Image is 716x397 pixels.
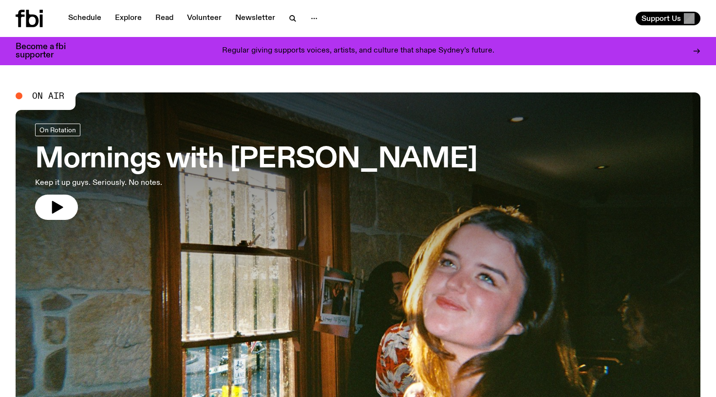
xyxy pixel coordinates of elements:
[35,124,477,220] a: Mornings with [PERSON_NAME]Keep it up guys. Seriously. No notes.
[16,43,78,59] h3: Become a fbi supporter
[181,12,227,25] a: Volunteer
[150,12,179,25] a: Read
[636,12,700,25] button: Support Us
[32,91,64,100] span: On Air
[109,12,148,25] a: Explore
[35,177,284,189] p: Keep it up guys. Seriously. No notes.
[35,124,80,136] a: On Rotation
[641,14,681,23] span: Support Us
[62,12,107,25] a: Schedule
[35,146,477,173] h3: Mornings with [PERSON_NAME]
[222,47,494,55] p: Regular giving supports voices, artists, and culture that shape Sydney’s future.
[229,12,281,25] a: Newsletter
[39,126,76,133] span: On Rotation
